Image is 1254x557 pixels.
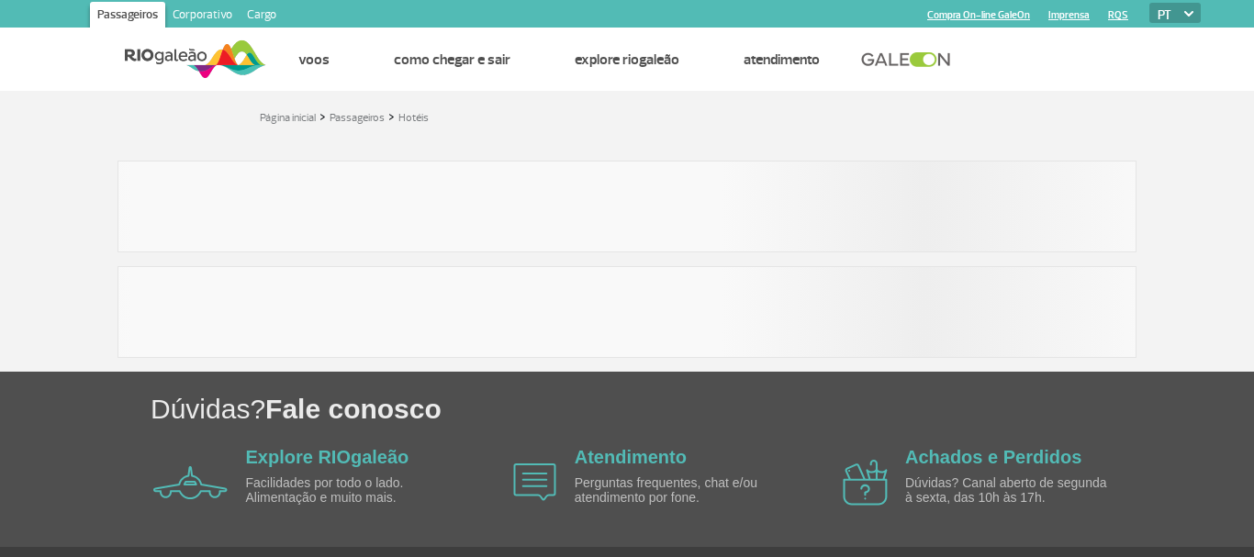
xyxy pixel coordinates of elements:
[388,106,395,127] a: >
[394,50,510,69] a: Como chegar e sair
[1048,9,1090,21] a: Imprensa
[151,390,1254,428] h1: Dúvidas?
[153,466,228,499] img: airplane icon
[744,50,820,69] a: Atendimento
[513,463,556,501] img: airplane icon
[398,111,429,125] a: Hotéis
[905,447,1081,467] a: Achados e Perdidos
[240,2,284,31] a: Cargo
[575,447,687,467] a: Atendimento
[260,111,316,125] a: Página inicial
[319,106,326,127] a: >
[246,447,409,467] a: Explore RIOgaleão
[246,476,457,505] p: Facilidades por todo o lado. Alimentação e muito mais.
[265,394,442,424] span: Fale conosco
[843,460,888,506] img: airplane icon
[575,476,786,505] p: Perguntas frequentes, chat e/ou atendimento por fone.
[165,2,240,31] a: Corporativo
[927,9,1030,21] a: Compra On-line GaleOn
[905,476,1116,505] p: Dúvidas? Canal aberto de segunda à sexta, das 10h às 17h.
[1108,9,1128,21] a: RQS
[90,2,165,31] a: Passageiros
[330,111,385,125] a: Passageiros
[575,50,679,69] a: Explore RIOgaleão
[298,50,330,69] a: Voos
